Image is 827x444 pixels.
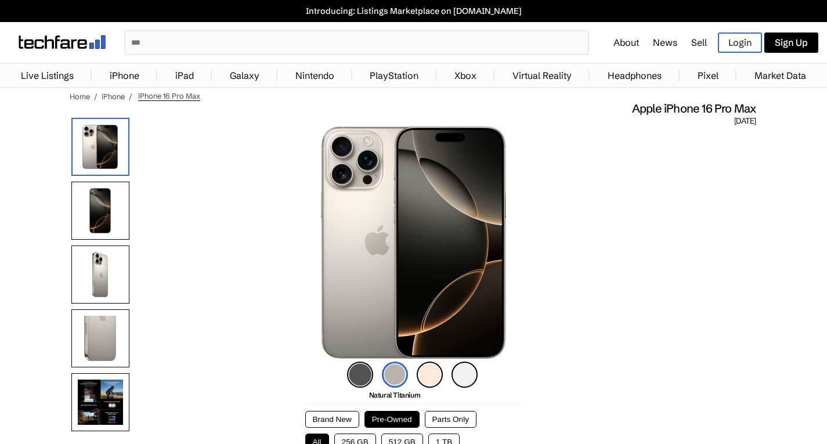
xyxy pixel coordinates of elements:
[94,92,97,101] span: /
[417,362,443,388] img: desert-titanium-icon
[71,309,129,367] img: Camera
[507,64,577,87] a: Virtual Reality
[382,362,408,388] img: natural-titanium-icon
[734,116,756,127] span: [DATE]
[602,64,667,87] a: Headphones
[449,64,482,87] a: Xbox
[364,411,420,428] button: Pre-Owned
[102,92,125,101] a: iPhone
[425,411,476,428] button: Parts Only
[691,37,707,48] a: Sell
[71,373,129,431] img: Features
[613,37,639,48] a: About
[452,362,478,388] img: white-titanium-icon
[364,64,424,87] a: PlayStation
[749,64,812,87] a: Market Data
[653,37,677,48] a: News
[70,92,90,101] a: Home
[169,64,200,87] a: iPad
[290,64,340,87] a: Nintendo
[104,64,145,87] a: iPhone
[71,246,129,304] img: Rear
[305,411,359,428] button: Brand New
[6,6,821,16] a: Introducing: Listings Marketplace on [DOMAIN_NAME]
[71,182,129,240] img: Front
[15,64,80,87] a: Live Listings
[692,64,724,87] a: Pixel
[321,127,505,359] img: iPhone 16 Pro Max
[369,391,421,399] span: Natural Titanium
[224,64,265,87] a: Galaxy
[347,362,373,388] img: black-titanium-icon
[71,118,129,176] img: iPhone 16 Pro Max
[19,35,106,49] img: techfare logo
[138,91,200,101] span: iPhone 16 Pro Max
[632,101,756,116] span: Apple iPhone 16 Pro Max
[718,33,762,53] a: Login
[129,92,132,101] span: /
[764,33,818,53] a: Sign Up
